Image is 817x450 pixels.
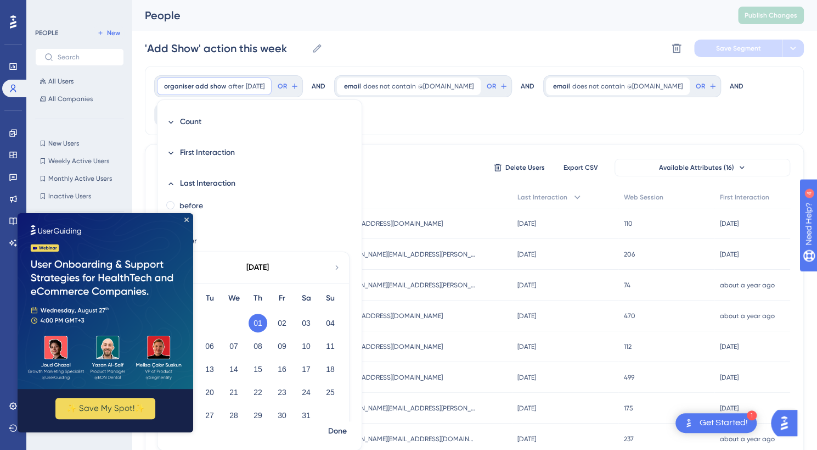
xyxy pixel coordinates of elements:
button: Weekly Active Users [35,154,124,168]
span: 112 [624,342,632,351]
button: First Interaction [166,140,348,166]
span: email [344,82,361,91]
input: Search [58,53,115,61]
img: launcher-image-alternative-text [682,416,695,430]
span: organiser add show [164,82,226,91]
button: Delete Users [492,159,546,176]
span: Delete Users [505,163,545,172]
button: All Companies [35,92,124,105]
div: Get Started! [700,417,748,429]
button: 31 [297,406,315,425]
span: Last Interaction [180,177,235,190]
button: Monthly Active Users [35,172,124,185]
button: 13 [200,360,219,379]
button: OR [694,77,718,95]
button: 16 [273,360,291,379]
time: about a year ago [720,435,775,443]
span: @[DOMAIN_NAME] [627,82,683,91]
span: Last Interaction [517,193,567,202]
button: 25 [321,383,340,402]
span: Inactive Users [48,192,91,201]
div: Close Preview [167,4,171,9]
button: 28 [224,406,243,425]
span: [EMAIL_ADDRESS][DOMAIN_NAME] [339,312,443,320]
button: New Users [35,137,124,150]
span: OR [487,82,496,91]
span: Done [328,425,347,438]
span: email [553,82,570,91]
span: 175 [624,404,633,413]
button: 24 [297,383,315,402]
button: 11 [321,337,340,355]
div: [DATE] [246,261,269,274]
time: [DATE] [517,435,536,443]
span: after [228,82,244,91]
button: 08 [249,337,267,355]
button: Export CSV [553,159,608,176]
time: [DATE] [720,251,739,258]
span: [PERSON_NAME][EMAIL_ADDRESS][DOMAIN_NAME] [339,435,476,443]
span: [EMAIL_ADDRESS][DOMAIN_NAME] [339,219,443,228]
time: [DATE] [517,251,536,258]
button: 27 [200,406,219,425]
button: 14 [224,360,243,379]
div: 1 [747,410,757,420]
button: 22 [249,383,267,402]
span: does not contain [363,82,416,91]
button: 18 [321,360,340,379]
div: AND [521,75,534,97]
button: 30 [273,406,291,425]
button: OR [276,77,300,95]
span: Available Attributes (16) [659,163,734,172]
span: 237 [624,435,634,443]
time: [DATE] [517,220,536,227]
div: Sa [294,292,318,305]
button: 20 [200,383,219,402]
button: 21 [224,383,243,402]
span: [EMAIL_ADDRESS][DOMAIN_NAME] [339,373,443,382]
button: 17 [297,360,315,379]
button: 10 [297,337,315,355]
div: Th [246,292,270,305]
span: [DATE] [246,82,264,91]
label: before [179,199,203,212]
span: First Interaction [180,146,235,159]
iframe: UserGuiding AI Assistant Launcher [771,407,804,440]
div: We [222,292,246,305]
time: about a year ago [720,312,775,320]
div: AND [312,75,325,97]
button: 04 [321,314,340,332]
div: Open Get Started! checklist, remaining modules: 1 [675,413,757,433]
button: 15 [249,360,267,379]
span: OR [696,82,705,91]
button: Available Attributes (16) [615,159,790,176]
button: New [93,26,124,40]
time: [DATE] [517,374,536,381]
div: Tu [198,292,222,305]
span: [PERSON_NAME][EMAIL_ADDRESS][PERSON_NAME][DOMAIN_NAME] [339,281,476,290]
span: Publish Changes [745,11,797,20]
span: New Users [48,139,79,148]
time: [DATE] [720,374,739,381]
span: [EMAIL_ADDRESS][DOMAIN_NAME] [339,342,443,351]
span: 206 [624,250,635,259]
time: [DATE] [517,281,536,289]
div: People [145,8,711,23]
span: @[DOMAIN_NAME] [418,82,474,91]
button: Done [322,421,353,441]
button: ✨ Save My Spot!✨ [38,185,138,206]
button: Filter [154,104,209,126]
span: [PERSON_NAME][EMAIL_ADDRESS][PERSON_NAME][DOMAIN_NAME] [339,404,476,413]
span: OR [278,82,287,91]
time: [DATE] [517,343,536,351]
span: 470 [624,312,635,320]
span: does not contain [572,82,625,91]
span: Weekly Active Users [48,157,109,165]
button: Save Segment [694,40,782,57]
span: New [107,29,120,37]
button: Publish Changes [738,7,804,24]
button: 06 [200,337,219,355]
time: [DATE] [720,404,739,412]
time: about a year ago [720,281,775,289]
span: Web Session [624,193,663,202]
